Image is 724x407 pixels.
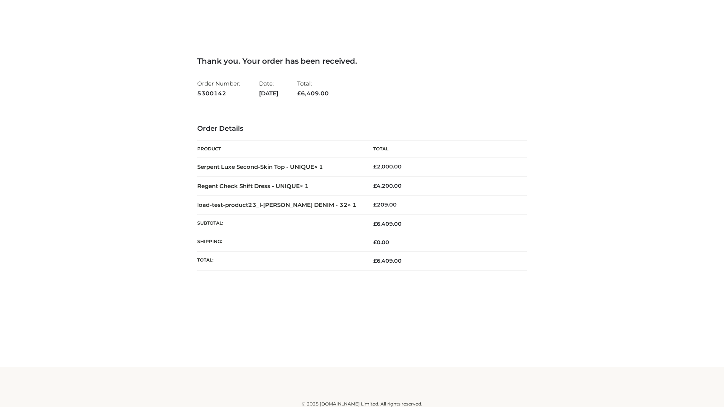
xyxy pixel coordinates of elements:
span: £ [373,163,377,170]
span: £ [373,182,377,189]
span: £ [373,257,377,264]
h3: Thank you. Your order has been received. [197,57,527,66]
span: £ [373,201,377,208]
li: Order Number: [197,77,240,100]
strong: Regent Check Shift Dress - UNIQUE [197,182,309,190]
bdi: 4,200.00 [373,182,402,189]
strong: Serpent Luxe Second-Skin Top - UNIQUE [197,163,323,170]
span: 6,409.00 [297,90,329,97]
th: Total: [197,252,362,270]
span: £ [297,90,301,97]
li: Total: [297,77,329,100]
strong: [DATE] [259,89,278,98]
strong: × 1 [348,201,357,208]
h3: Order Details [197,125,527,133]
span: 6,409.00 [373,220,402,227]
span: £ [373,239,377,246]
span: 6,409.00 [373,257,402,264]
strong: × 1 [314,163,323,170]
strong: × 1 [300,182,309,190]
th: Shipping: [197,233,362,252]
th: Product [197,141,362,158]
span: £ [373,220,377,227]
th: Subtotal: [197,214,362,233]
bdi: 0.00 [373,239,389,246]
strong: 5300142 [197,89,240,98]
bdi: 209.00 [373,201,397,208]
li: Date: [259,77,278,100]
strong: load-test-product23_l-[PERSON_NAME] DENIM - 32 [197,201,357,208]
th: Total [362,141,527,158]
bdi: 2,000.00 [373,163,402,170]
